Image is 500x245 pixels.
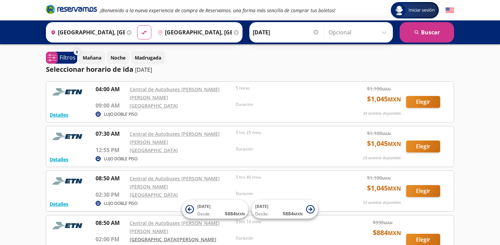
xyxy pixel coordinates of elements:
[382,86,391,92] small: MXN
[236,191,338,197] p: Duración
[236,219,338,225] p: 5 hrs 10 mins
[100,7,335,14] em: ¡Bienvenido a la nueva experiencia de compra de Reservamos, una forma más sencilla de comprar tus...
[382,131,391,136] small: MXN
[46,4,97,14] i: Brand Logo
[382,176,391,181] small: MXN
[96,174,126,182] p: 08:50 AM
[367,174,391,181] span: $ 1,100
[50,200,68,208] button: Detalles
[130,102,178,109] a: [GEOGRAPHIC_DATA]
[197,203,211,209] span: [DATE]
[96,130,126,138] p: 07:30 AM
[104,200,137,207] p: LUJO DOBLE PISO
[236,174,338,180] p: 5 hrs 40 mins
[406,141,440,152] button: Elegir
[96,101,126,110] p: 09:00 AM
[96,235,126,243] p: 02:00 PM
[50,219,87,232] img: RESERVAMOS
[388,96,401,103] small: MXN
[400,22,454,43] button: Buscar
[236,85,338,91] p: 5 horas
[197,211,211,217] span: Desde:
[50,156,68,163] button: Detalles
[130,147,178,153] a: [GEOGRAPHIC_DATA]
[50,85,87,99] img: RESERVAMOS
[83,54,101,61] p: Mañana
[130,192,178,198] a: [GEOGRAPHIC_DATA]
[96,85,126,93] p: 04:00 AM
[130,86,220,101] a: Central de Autobuses [PERSON_NAME] [PERSON_NAME]
[367,94,401,104] span: $ 1,045
[294,211,303,216] small: MXN
[236,130,338,136] p: 5 hrs 25 mins
[135,54,161,61] p: Madrugada
[236,101,338,108] p: Duración
[111,54,126,61] p: Noche
[225,210,245,217] span: $ 884
[367,130,391,137] span: $ 1,100
[367,85,391,92] span: $ 1,100
[236,211,245,216] small: MXN
[329,24,389,41] input: Opcional
[373,228,401,238] span: $ 884
[135,66,152,74] p: [DATE]
[182,200,248,219] button: [DATE]Desde:$884MXN
[446,6,454,15] button: English
[283,210,303,217] span: $ 884
[236,235,338,241] p: Duración
[363,111,401,116] p: 34 asientos disponibles
[155,24,232,41] input: Buscar Destino
[130,175,220,190] a: Central de Autobuses [PERSON_NAME] [PERSON_NAME]
[384,220,393,225] small: MXN
[255,211,268,217] span: Desde:
[50,130,87,143] img: RESERVAMOS
[107,51,129,64] button: Noche
[46,64,133,75] p: Seleccionar horario de ida
[104,156,137,162] p: LUJO DOBLE PISO
[96,191,126,199] p: 02:30 PM
[104,111,137,117] p: LUJO DOBLE PISO
[50,174,87,188] img: RESERVAMOS
[46,52,77,64] button: 0Filtros
[406,96,440,108] button: Elegir
[367,138,401,149] span: $ 1,045
[96,219,126,227] p: 08:50 AM
[388,229,401,237] small: MXN
[363,200,401,206] p: 33 asientos disponibles
[130,220,220,234] a: Central de Autobuses [PERSON_NAME] [PERSON_NAME]
[406,7,437,14] span: Iniciar sesión
[50,111,68,118] button: Detalles
[96,146,126,154] p: 12:55 PM
[367,183,401,193] span: $ 1,045
[373,219,393,226] span: $ 930
[255,203,268,209] span: [DATE]
[131,51,165,64] button: Madrugada
[388,140,401,148] small: MXN
[253,24,319,41] input: Elegir Fecha
[76,49,78,55] span: 0
[79,51,105,64] button: Mañana
[130,131,220,145] a: Central de Autobuses [PERSON_NAME] [PERSON_NAME]
[236,146,338,152] p: Duración
[388,185,401,192] small: MXN
[252,200,318,219] button: [DATE]Desde:$884MXN
[46,4,97,16] a: Brand Logo
[48,24,125,41] input: Buscar Origen
[363,155,401,161] p: 28 asientos disponibles
[406,185,440,197] button: Elegir
[60,53,76,62] p: Filtros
